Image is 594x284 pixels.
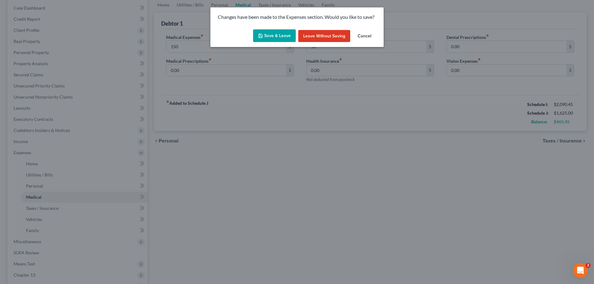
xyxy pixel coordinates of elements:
[573,263,588,278] iframe: Intercom live chat
[586,263,591,268] span: 2
[218,14,376,21] p: Changes have been made to the Expenses section. Would you like to save?
[253,29,296,42] button: Save & Leave
[298,30,350,42] button: Leave without Saving
[353,30,376,42] button: Cancel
